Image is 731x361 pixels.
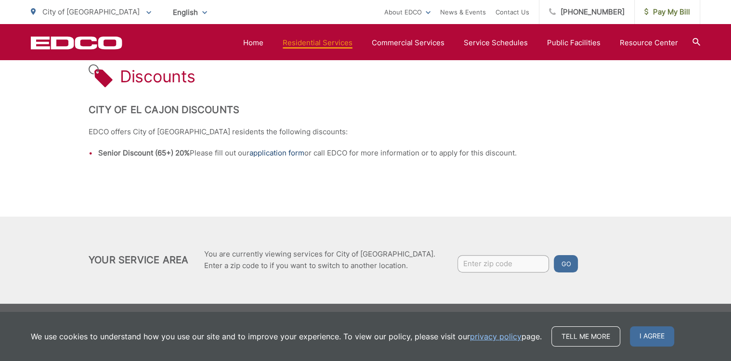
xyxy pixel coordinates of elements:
h1: Discounts [120,67,195,86]
p: We use cookies to understand how you use our site and to improve your experience. To view our pol... [31,331,542,342]
span: Pay My Bill [644,6,690,18]
a: Resource Center [620,37,678,49]
a: About EDCO [384,6,431,18]
li: Please fill out our or call EDCO for more information or to apply for this discount. [98,147,642,159]
a: privacy policy [470,331,522,342]
p: EDCO offers City of [GEOGRAPHIC_DATA] residents the following discounts: [89,126,642,138]
input: Enter zip code [457,255,549,272]
strong: Senior Discount (65+) 20% [98,148,190,157]
a: Residential Services [283,37,352,49]
a: Home [243,37,263,49]
a: EDCD logo. Return to the homepage. [31,36,122,50]
button: Go [554,255,578,272]
span: City of [GEOGRAPHIC_DATA] [42,7,140,16]
a: Commercial Services [372,37,444,49]
span: English [166,4,214,21]
a: News & Events [440,6,486,18]
a: Contact Us [496,6,529,18]
a: Service Schedules [464,37,528,49]
p: You are currently viewing services for City of [GEOGRAPHIC_DATA]. Enter a zip code to if you want... [204,248,435,271]
a: Public Facilities [547,37,600,49]
h2: City of El Cajon Discounts [89,104,642,116]
span: I agree [630,326,674,347]
a: application form [249,147,304,159]
h2: Your Service Area [89,254,188,266]
a: Tell me more [551,326,620,347]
